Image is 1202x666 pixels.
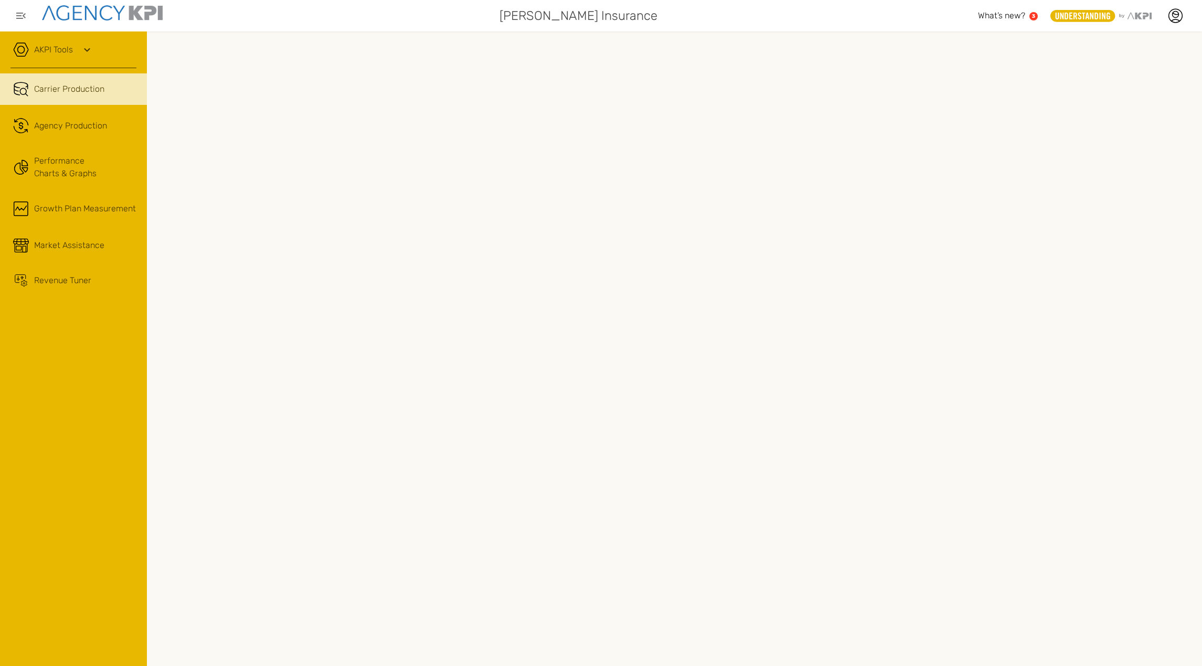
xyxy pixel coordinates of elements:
[34,44,73,56] a: AKPI Tools
[42,5,163,20] img: agencykpi-logo-550x69-2d9e3fa8.png
[1029,12,1038,20] a: 3
[978,10,1025,20] span: What’s new?
[499,6,657,25] span: [PERSON_NAME] Insurance
[34,274,91,287] span: Revenue Tuner
[34,120,107,132] span: Agency Production
[34,239,104,252] span: Market Assistance
[1032,13,1035,19] text: 3
[34,83,104,95] span: Carrier Production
